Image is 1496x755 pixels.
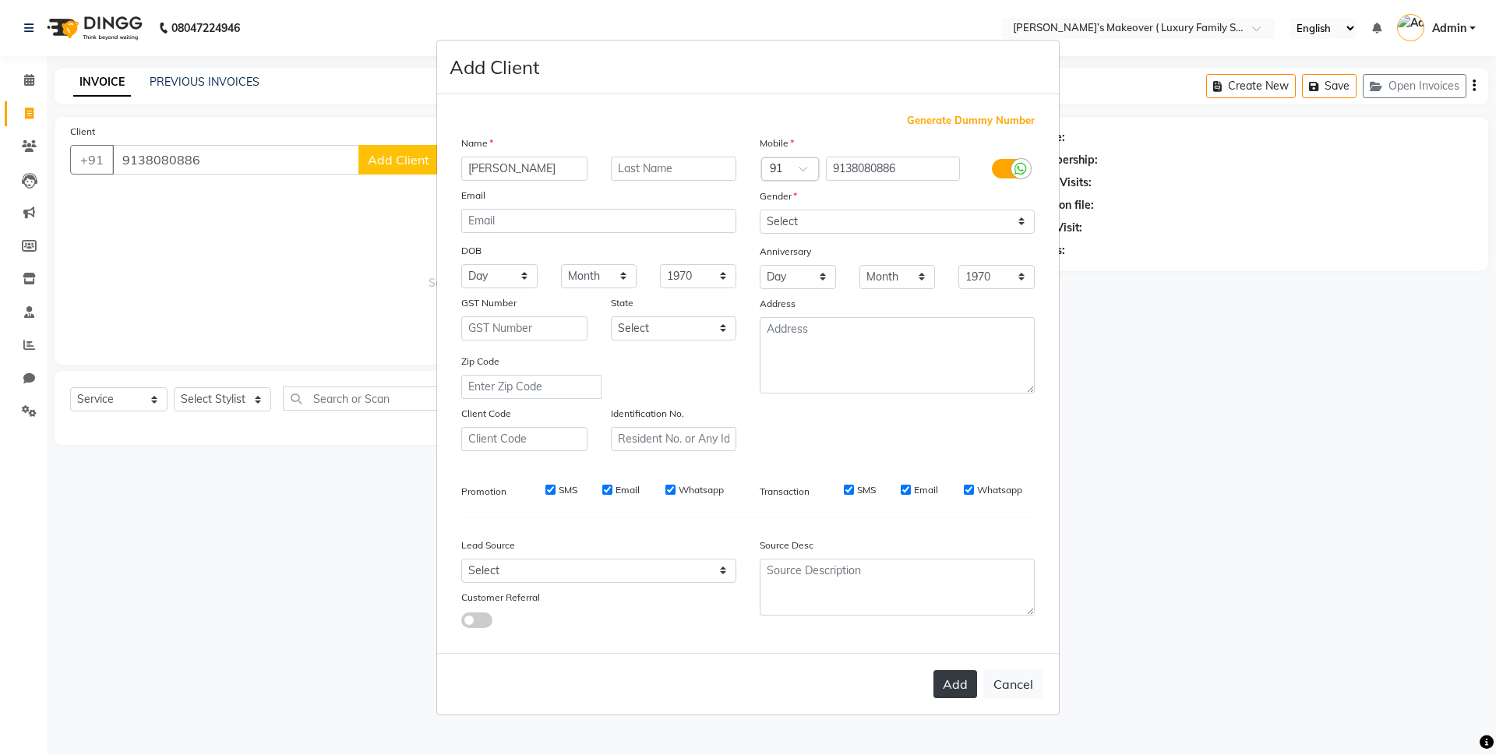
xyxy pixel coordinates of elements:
label: Source Desc [760,538,813,552]
h4: Add Client [450,53,539,81]
label: Mobile [760,136,794,150]
input: Enter Zip Code [461,375,602,399]
label: GST Number [461,296,517,310]
button: Add [933,670,977,698]
label: Whatsapp [977,483,1022,497]
input: First Name [461,157,587,181]
label: Lead Source [461,538,515,552]
input: Last Name [611,157,737,181]
label: Zip Code [461,355,499,369]
label: SMS [857,483,876,497]
label: Gender [760,189,797,203]
input: Mobile [826,157,961,181]
label: DOB [461,244,482,258]
label: Transaction [760,485,810,499]
input: Resident No. or Any Id [611,427,737,451]
label: SMS [559,483,577,497]
label: Email [461,189,485,203]
label: Email [914,483,938,497]
label: Promotion [461,485,506,499]
label: Address [760,297,796,311]
label: Client Code [461,407,511,421]
label: Name [461,136,493,150]
label: Whatsapp [679,483,724,497]
input: Email [461,209,736,233]
button: Cancel [983,669,1043,699]
label: Anniversary [760,245,811,259]
span: Generate Dummy Number [907,113,1035,129]
label: State [611,296,633,310]
label: Customer Referral [461,591,540,605]
label: Email [616,483,640,497]
input: GST Number [461,316,587,340]
input: Client Code [461,427,587,451]
label: Identification No. [611,407,684,421]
